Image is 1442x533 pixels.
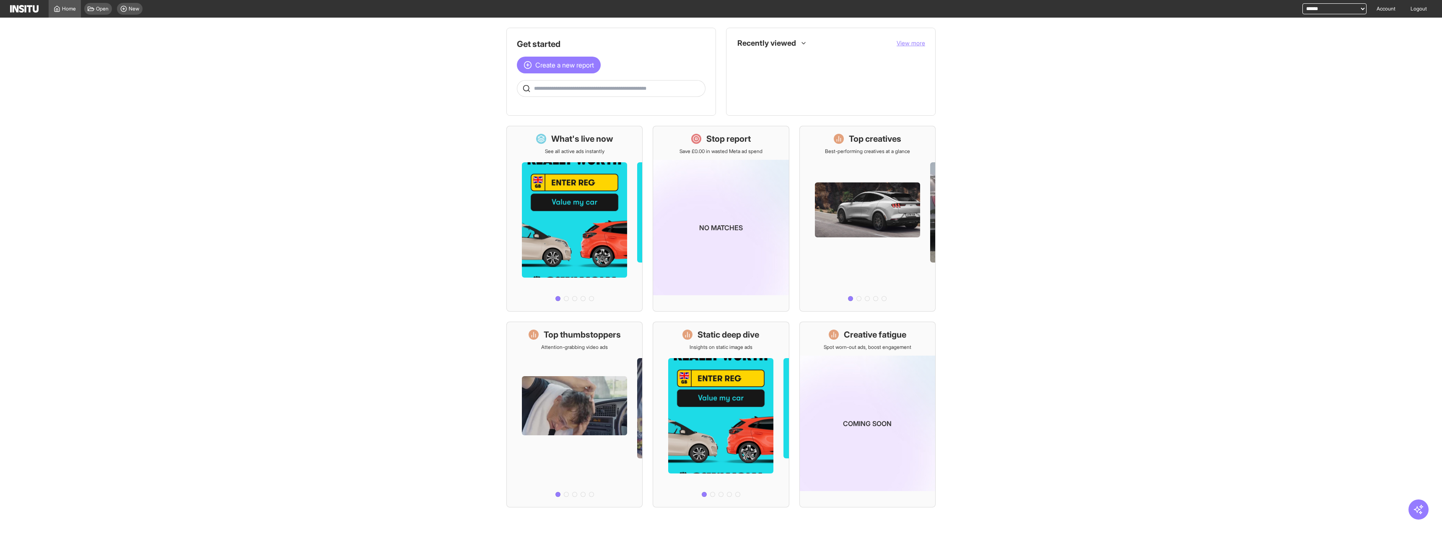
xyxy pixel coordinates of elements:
p: See all active ads instantly [545,148,604,155]
h1: Get started [517,38,705,50]
a: Stop reportSave £0.00 in wasted Meta ad spendNo matches [653,126,789,312]
a: Static deep diveInsights on static image ads [653,322,789,507]
img: coming-soon-gradient_kfitwp.png [653,160,788,295]
span: Home [62,5,76,12]
button: View more [897,39,925,47]
h1: Top creatives [849,133,901,145]
h1: Top thumbstoppers [544,329,621,341]
button: Create a new report [517,57,601,73]
p: Best-performing creatives at a glance [825,148,910,155]
h1: Static deep dive [698,329,759,341]
p: No matches [699,223,743,233]
a: What's live nowSee all active ads instantly [506,126,643,312]
span: Create a new report [535,60,594,70]
p: Save £0.00 in wasted Meta ad spend [680,148,762,155]
h1: What's live now [551,133,613,145]
h1: Stop report [706,133,751,145]
a: Top creativesBest-performing creatives at a glance [799,126,936,312]
img: Logo [10,5,39,13]
a: Top thumbstoppersAttention-grabbing video ads [506,322,643,507]
p: Insights on static image ads [690,344,752,351]
span: Open [96,5,109,12]
span: New [129,5,139,12]
p: Attention-grabbing video ads [541,344,608,351]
